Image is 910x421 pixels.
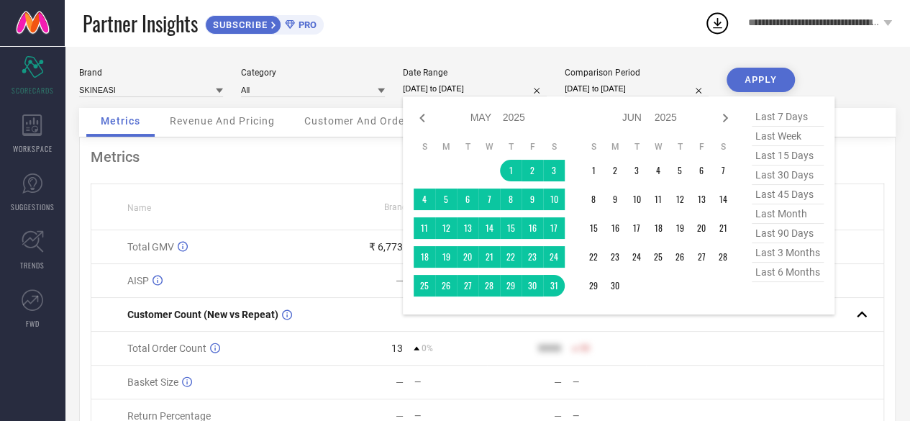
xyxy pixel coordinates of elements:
div: — [573,411,645,421]
td: Sun May 25 2025 [414,275,435,296]
td: Mon May 05 2025 [435,189,457,210]
div: Brand [79,68,223,78]
span: SCORECARDS [12,85,54,96]
span: Total GMV [127,241,174,253]
td: Tue Jun 17 2025 [626,217,647,239]
button: APPLY [727,68,795,92]
td: Fri May 02 2025 [522,160,543,181]
span: 50 [580,343,590,353]
div: — [554,376,562,388]
td: Sun Jun 15 2025 [583,217,604,239]
td: Sat Jun 28 2025 [712,246,734,268]
td: Sat May 17 2025 [543,217,565,239]
td: Sat Jun 14 2025 [712,189,734,210]
td: Fri May 30 2025 [522,275,543,296]
td: Mon May 26 2025 [435,275,457,296]
span: Name [127,203,151,213]
th: Thursday [500,141,522,153]
th: Sunday [414,141,435,153]
td: Fri Jun 06 2025 [691,160,712,181]
th: Monday [435,141,457,153]
th: Sunday [583,141,604,153]
td: Wed Jun 11 2025 [647,189,669,210]
td: Mon Jun 23 2025 [604,246,626,268]
td: Fri Jun 13 2025 [691,189,712,210]
div: ₹ 6,773 [369,241,403,253]
td: Thu Jun 12 2025 [669,189,691,210]
td: Tue May 20 2025 [457,246,478,268]
input: Select comparison period [565,81,709,96]
td: Sun Jun 01 2025 [583,160,604,181]
span: last 7 days [752,107,824,127]
div: Next month [716,109,734,127]
td: Fri May 23 2025 [522,246,543,268]
div: — [414,377,487,387]
span: Brand Value [384,202,432,212]
span: WORKSPACE [13,143,53,154]
span: last week [752,127,824,146]
div: Previous month [414,109,431,127]
th: Friday [691,141,712,153]
td: Thu May 29 2025 [500,275,522,296]
td: Wed May 07 2025 [478,189,500,210]
td: Sat May 31 2025 [543,275,565,296]
td: Thu Jun 26 2025 [669,246,691,268]
span: Metrics [101,115,140,127]
td: Tue Jun 03 2025 [626,160,647,181]
th: Monday [604,141,626,153]
td: Tue Jun 10 2025 [626,189,647,210]
td: Tue May 06 2025 [457,189,478,210]
td: Sat May 10 2025 [543,189,565,210]
td: Wed Jun 25 2025 [647,246,669,268]
span: last 3 months [752,243,824,263]
div: 13 [391,343,403,354]
input: Select date range [403,81,547,96]
div: Date Range [403,68,547,78]
span: TRENDS [20,260,45,271]
td: Thu May 15 2025 [500,217,522,239]
span: FWD [26,318,40,329]
span: SUBSCRIBE [206,19,271,30]
td: Sat Jun 07 2025 [712,160,734,181]
td: Wed Jun 04 2025 [647,160,669,181]
td: Fri Jun 27 2025 [691,246,712,268]
td: Wed May 21 2025 [478,246,500,268]
div: Comparison Period [565,68,709,78]
th: Saturday [712,141,734,153]
div: — [396,376,404,388]
td: Fri May 09 2025 [522,189,543,210]
td: Sat Jun 21 2025 [712,217,734,239]
td: Sun Jun 22 2025 [583,246,604,268]
div: — [414,411,487,421]
td: Thu Jun 05 2025 [669,160,691,181]
td: Sun Jun 08 2025 [583,189,604,210]
td: Thu Jun 19 2025 [669,217,691,239]
span: last month [752,204,824,224]
span: last 15 days [752,146,824,166]
td: Wed May 14 2025 [478,217,500,239]
span: AISP [127,275,149,286]
td: Thu May 22 2025 [500,246,522,268]
td: Fri May 16 2025 [522,217,543,239]
td: Wed Jun 18 2025 [647,217,669,239]
td: Mon Jun 02 2025 [604,160,626,181]
td: Mon Jun 09 2025 [604,189,626,210]
span: Customer Count (New vs Repeat) [127,309,278,320]
td: Sat May 24 2025 [543,246,565,268]
div: — [396,275,404,286]
span: Revenue And Pricing [170,115,275,127]
span: last 45 days [752,185,824,204]
th: Wednesday [647,141,669,153]
td: Wed May 28 2025 [478,275,500,296]
td: Sun May 04 2025 [414,189,435,210]
td: Sun Jun 29 2025 [583,275,604,296]
span: 0% [422,343,433,353]
span: Customer And Orders [304,115,414,127]
div: Category [241,68,385,78]
div: 9999 [538,343,561,354]
th: Tuesday [626,141,647,153]
td: Sun May 18 2025 [414,246,435,268]
span: PRO [295,19,317,30]
span: last 6 months [752,263,824,282]
td: Mon Jun 30 2025 [604,275,626,296]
